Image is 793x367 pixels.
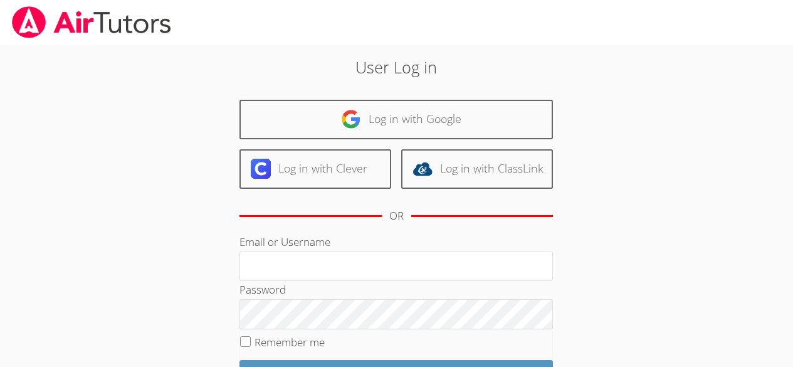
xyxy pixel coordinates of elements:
[239,100,553,139] a: Log in with Google
[255,335,325,349] label: Remember me
[182,55,611,79] h2: User Log in
[239,235,330,249] label: Email or Username
[389,207,404,225] div: OR
[401,149,553,189] a: Log in with ClassLink
[239,149,391,189] a: Log in with Clever
[11,6,172,38] img: airtutors_banner-c4298cdbf04f3fff15de1276eac7730deb9818008684d7c2e4769d2f7ddbe033.png
[239,282,286,297] label: Password
[341,109,361,129] img: google-logo-50288ca7cdecda66e5e0955fdab243c47b7ad437acaf1139b6f446037453330a.svg
[251,159,271,179] img: clever-logo-6eab21bc6e7a338710f1a6ff85c0baf02591cd810cc4098c63d3a4b26e2feb20.svg
[412,159,433,179] img: classlink-logo-d6bb404cc1216ec64c9a2012d9dc4662098be43eaf13dc465df04b49fa7ab582.svg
